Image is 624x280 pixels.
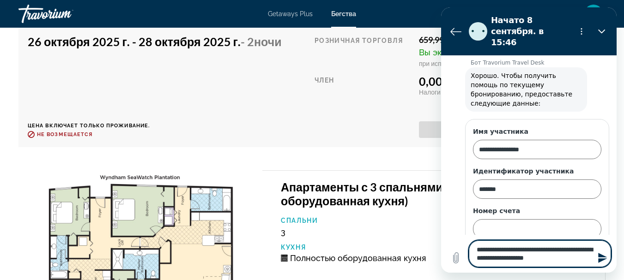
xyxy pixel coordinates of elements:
a: Getaways Plus [268,10,313,18]
button: Меню пользователя [582,4,606,24]
a: Травориум [18,2,111,26]
font: 3 [281,227,285,237]
font: Вы экономите [419,48,477,57]
font: Полностью оборудованная кухня [290,253,426,263]
iframe: Окно обмена сообщениями [441,7,617,273]
font: Спальни [281,217,318,224]
font: при использовании [419,60,476,67]
font: 659,99 долларов США [419,35,508,45]
font: Не возмещается [37,131,92,137]
font: Член [315,77,334,84]
font: 26 октября 2025 г. - 28 октября 2025 г. [28,35,241,48]
a: Бегства [331,10,356,18]
font: Налоги не включены. [419,88,482,96]
font: Цена включает только проживание. [28,123,150,129]
font: Апартаменты с 3 спальнями (полностью оборудованная кухня) [281,180,513,208]
font: 0,00 долларов США [419,74,532,88]
font: Кухня [281,244,306,251]
font: - 2 [241,35,254,48]
font: ночи [254,35,282,48]
font: Розничная торговля [315,37,403,44]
